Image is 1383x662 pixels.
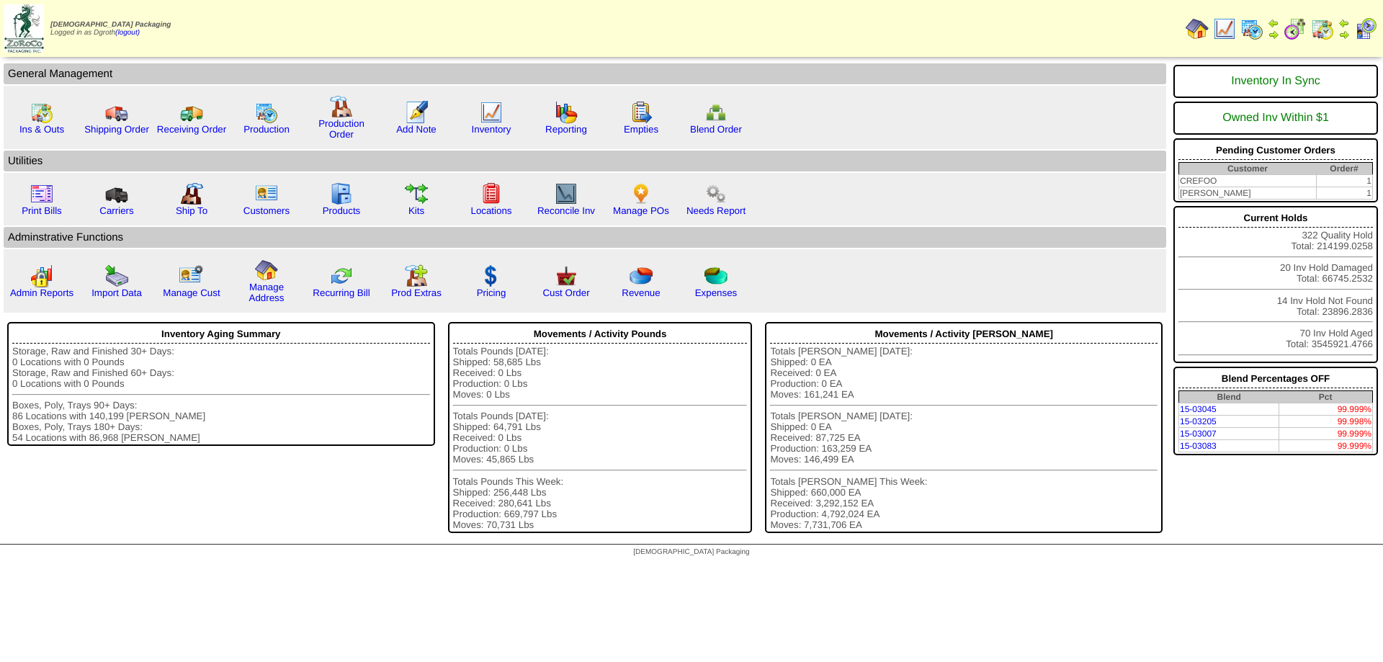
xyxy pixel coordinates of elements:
a: Manage POs [613,205,669,216]
th: Pct [1279,391,1372,403]
img: factory2.gif [180,182,203,205]
div: Totals [PERSON_NAME] [DATE]: Shipped: 0 EA Received: 0 EA Production: 0 EA Moves: 161,241 EA Tota... [770,346,1158,530]
a: Print Bills [22,205,62,216]
a: 15-03205 [1180,416,1217,426]
img: invoice2.gif [30,182,53,205]
img: home.gif [1186,17,1209,40]
img: calendarinout.gif [30,101,53,124]
img: calendarcustomer.gif [1354,17,1377,40]
a: Customers [243,205,290,216]
a: Production Order [318,118,364,140]
a: 15-03083 [1180,441,1217,451]
img: reconcile.gif [330,264,353,287]
a: Kits [408,205,424,216]
img: pie_chart.png [630,264,653,287]
div: Movements / Activity [PERSON_NAME] [770,325,1158,344]
img: network.png [704,101,728,124]
a: Reconcile Inv [537,205,595,216]
img: prodextras.gif [405,264,428,287]
img: workflow.png [704,182,728,205]
th: Order# [1316,163,1372,175]
a: Revenue [622,287,660,298]
a: Expenses [695,287,738,298]
th: Customer [1179,163,1317,175]
img: graph.gif [555,101,578,124]
a: Needs Report [686,205,746,216]
a: Pricing [477,287,506,298]
a: Products [323,205,361,216]
a: Admin Reports [10,287,73,298]
a: Inventory [472,124,511,135]
img: calendarprod.gif [1240,17,1263,40]
div: 322 Quality Hold Total: 214199.0258 20 Inv Hold Damaged Total: 66745.2532 14 Inv Hold Not Found T... [1173,206,1378,363]
div: Owned Inv Within $1 [1178,104,1373,132]
img: po.png [630,182,653,205]
a: Manage Address [249,282,285,303]
a: Carriers [99,205,133,216]
td: 99.998% [1279,416,1372,428]
img: truck.gif [105,101,128,124]
td: [PERSON_NAME] [1179,187,1317,200]
img: customers.gif [255,182,278,205]
img: line_graph2.gif [555,182,578,205]
img: factory.gif [330,95,353,118]
a: 15-03045 [1180,404,1217,414]
img: managecust.png [179,264,205,287]
a: Ship To [176,205,207,216]
img: truck2.gif [180,101,203,124]
a: Production [243,124,290,135]
img: calendarblend.gif [1284,17,1307,40]
img: calendarinout.gif [1311,17,1334,40]
img: arrowleft.gif [1338,17,1350,29]
td: CREFOO [1179,175,1317,187]
a: Prod Extras [391,287,442,298]
a: Blend Order [690,124,742,135]
a: Manage Cust [163,287,220,298]
a: Shipping Order [84,124,149,135]
div: Inventory Aging Summary [12,325,430,344]
div: Inventory In Sync [1178,68,1373,95]
td: 1 [1316,175,1372,187]
img: home.gif [255,259,278,282]
a: Import Data [91,287,142,298]
a: Add Note [396,124,437,135]
img: arrowleft.gif [1268,17,1279,29]
a: Locations [470,205,511,216]
td: 99.999% [1279,428,1372,440]
img: orders.gif [405,101,428,124]
span: Logged in as Dgroth [50,21,171,37]
td: General Management [4,63,1166,84]
span: [DEMOGRAPHIC_DATA] Packaging [50,21,171,29]
img: line_graph.gif [480,101,503,124]
a: Reporting [545,124,587,135]
div: Movements / Activity Pounds [453,325,748,344]
td: 1 [1316,187,1372,200]
span: [DEMOGRAPHIC_DATA] Packaging [633,548,749,556]
img: import.gif [105,264,128,287]
img: locations.gif [480,182,503,205]
img: graph2.png [30,264,53,287]
div: Current Holds [1178,209,1373,228]
img: truck3.gif [105,182,128,205]
a: (logout) [115,29,140,37]
img: zoroco-logo-small.webp [4,4,44,53]
div: Blend Percentages OFF [1178,370,1373,388]
img: line_graph.gif [1213,17,1236,40]
img: calendarprod.gif [255,101,278,124]
img: cabinet.gif [330,182,353,205]
td: 99.999% [1279,440,1372,452]
div: Storage, Raw and Finished 30+ Days: 0 Locations with 0 Pounds Storage, Raw and Finished 60+ Days:... [12,346,430,443]
td: Utilities [4,151,1166,171]
a: Ins & Outs [19,124,64,135]
a: Cust Order [542,287,589,298]
a: Empties [624,124,658,135]
img: pie_chart2.png [704,264,728,287]
td: Adminstrative Functions [4,227,1166,248]
a: 15-03007 [1180,429,1217,439]
img: dollar.gif [480,264,503,287]
img: workflow.gif [405,182,428,205]
img: arrowright.gif [1268,29,1279,40]
div: Pending Customer Orders [1178,141,1373,160]
img: arrowright.gif [1338,29,1350,40]
th: Blend [1179,391,1279,403]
